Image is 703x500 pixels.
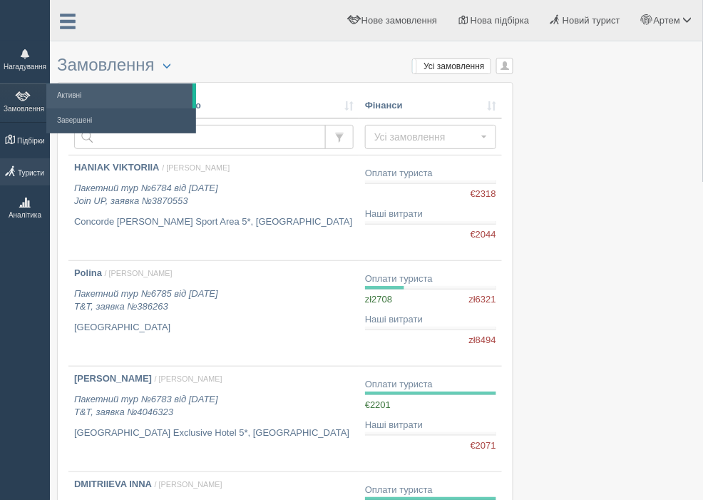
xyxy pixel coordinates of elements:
[365,313,496,327] div: Наші витрати
[654,15,681,26] span: Артем
[74,394,218,418] i: Пакетний тур №6783 від [DATE] T&T, заявка №4046323
[162,163,230,172] span: / [PERSON_NAME]
[365,294,392,305] span: zł2708
[361,15,437,26] span: Нове замовлення
[68,261,359,366] a: Polina / [PERSON_NAME] Пакетний тур №6785 від [DATE]T&T, заявка №386263 [GEOGRAPHIC_DATA]
[74,427,354,440] p: [GEOGRAPHIC_DATA] Exclusive Hotel 5*, [GEOGRAPHIC_DATA]
[469,293,496,307] span: zł6321
[74,373,152,384] b: [PERSON_NAME]
[53,108,189,133] a: Завершені
[74,321,354,335] p: [GEOGRAPHIC_DATA]
[374,130,478,144] span: Усі замовлення
[155,480,222,489] span: / [PERSON_NAME]
[365,99,496,113] a: Фінанси
[74,125,326,149] input: Пошук за номером замовлення, ПІБ або паспортом туриста
[365,484,496,497] div: Оплати туриста
[365,378,496,392] div: Оплати туриста
[74,183,218,207] i: Пакетний тур №6784 від [DATE] Join UP, заявка №3870553
[74,267,102,278] b: Polina
[53,83,185,108] a: Активні
[365,272,496,286] div: Оплати туриста
[74,288,218,312] i: Пакетний тур №6785 від [DATE] T&T, заявка №386263
[365,399,391,410] span: €2201
[471,188,496,201] span: €2318
[365,419,496,432] div: Наші витрати
[413,59,491,73] label: Усі замовлення
[469,334,496,347] span: zł8494
[74,99,354,113] a: Інформація по замовленню
[68,155,359,260] a: HANIAK VIKTORIIA / [PERSON_NAME] Пакетний тур №6784 від [DATE]Join UP, заявка №3870553 Concorde [...
[74,479,152,489] b: DMITRIIEVA INNA
[68,367,359,471] a: [PERSON_NAME] / [PERSON_NAME] Пакетний тур №6783 від [DATE]T&T, заявка №4046323 [GEOGRAPHIC_DATA]...
[155,374,222,383] span: / [PERSON_NAME]
[57,56,513,75] h3: Замовлення
[563,15,620,26] span: Новий турист
[471,228,496,242] span: €2044
[74,162,160,173] b: HANIAK VIKTORIIA
[471,15,530,26] span: Нова підбірка
[105,269,173,277] span: / [PERSON_NAME]
[365,167,496,180] div: Оплати туриста
[471,439,496,453] span: €2071
[365,125,496,149] button: Усі замовлення
[365,208,496,221] div: Наші витрати
[74,215,354,229] p: Concorde [PERSON_NAME] Sport Area 5*, [GEOGRAPHIC_DATA]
